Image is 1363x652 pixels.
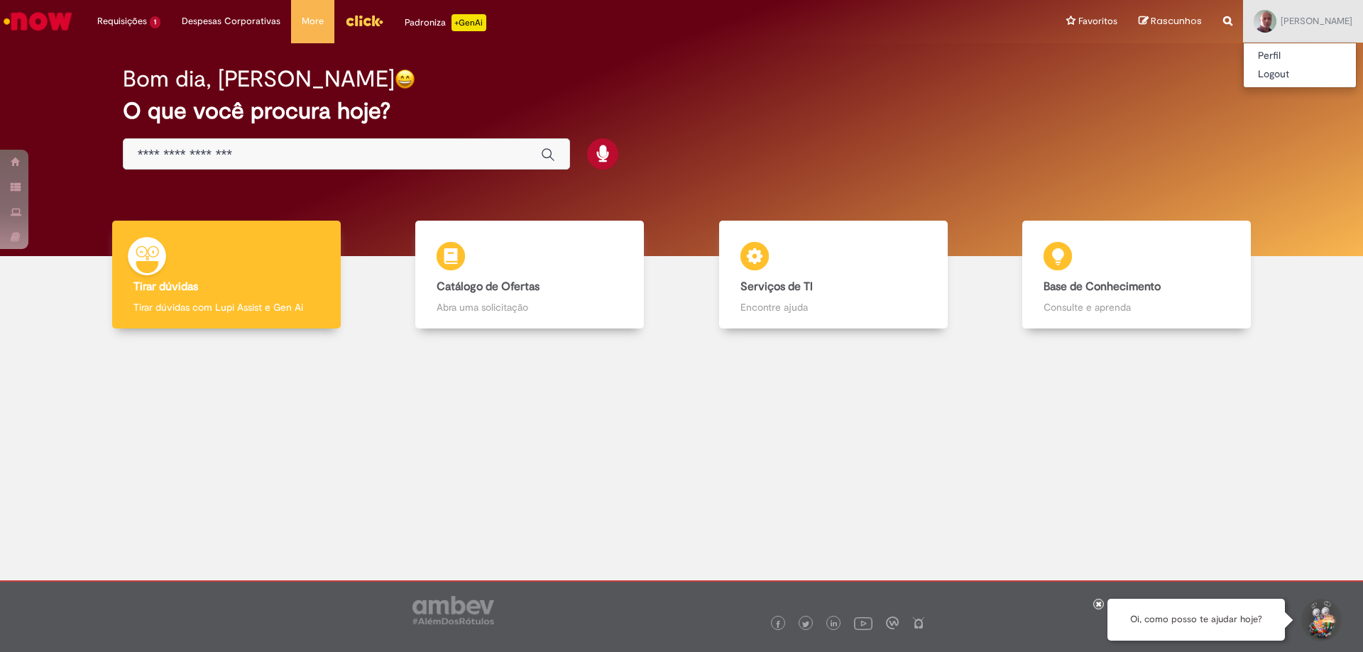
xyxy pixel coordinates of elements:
span: Rascunhos [1151,14,1202,28]
img: logo_footer_youtube.png [854,614,872,632]
p: Abra uma solicitação [437,300,623,314]
p: Tirar dúvidas com Lupi Assist e Gen Ai [133,300,319,314]
b: Base de Conhecimento [1044,280,1161,294]
img: ServiceNow [1,7,75,35]
p: +GenAi [451,14,486,31]
img: logo_footer_twitter.png [802,621,809,628]
h2: O que você procura hoje? [123,99,1241,123]
div: Oi, como posso te ajudar hoje? [1107,599,1285,641]
b: Catálogo de Ofertas [437,280,540,294]
a: Tirar dúvidas Tirar dúvidas com Lupi Assist e Gen Ai [75,221,378,329]
button: Iniciar Conversa de Suporte [1299,599,1342,641]
img: logo_footer_linkedin.png [831,620,838,629]
a: Base de Conhecimento Consulte e aprenda [985,221,1289,329]
a: Serviços de TI Encontre ajuda [681,221,985,329]
span: 1 [150,16,160,28]
img: logo_footer_ambev_rotulo_gray.png [412,596,494,624]
p: Consulte e aprenda [1044,300,1230,314]
img: logo_footer_naosei.png [912,617,925,629]
a: Catálogo de Ofertas Abra uma solicitação [378,221,682,329]
a: Perfil [1244,47,1356,65]
span: Despesas Corporativas [182,14,280,28]
a: Logout [1244,65,1356,84]
span: Requisições [97,14,147,28]
p: Encontre ajuda [740,300,926,314]
img: happy-face.png [395,69,415,89]
a: Rascunhos [1139,15,1202,28]
div: Padroniza [405,14,486,31]
img: click_logo_yellow_360x200.png [345,10,383,31]
img: logo_footer_workplace.png [886,617,899,629]
span: More [302,14,324,28]
img: logo_footer_facebook.png [774,621,782,628]
b: Serviços de TI [740,280,813,294]
b: Tirar dúvidas [133,280,198,294]
h2: Bom dia, [PERSON_NAME] [123,67,395,92]
span: [PERSON_NAME] [1281,15,1352,27]
span: Favoritos [1078,14,1117,28]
